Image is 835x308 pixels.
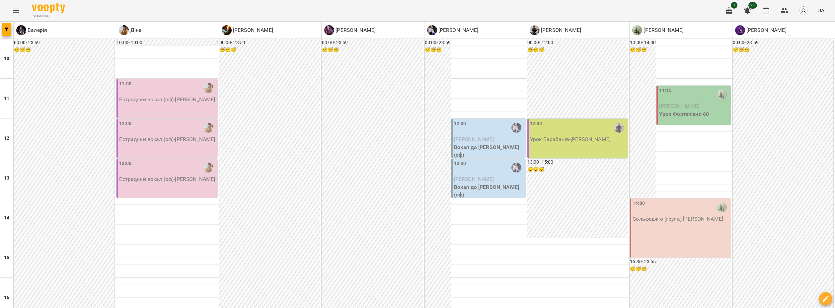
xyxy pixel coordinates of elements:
span: [PERSON_NAME] [454,136,494,142]
img: Ольга [511,123,521,133]
img: П [222,25,232,35]
h6: 00:00 - 23:59 [14,39,114,46]
h6: 14 [4,214,9,222]
label: 13:00 [119,160,131,167]
img: Діна [203,123,213,133]
button: UA [815,4,827,17]
img: Д [119,25,129,35]
h6: 13 [4,175,9,182]
img: Олександра [717,90,727,100]
h6: 😴😴😴 [630,46,656,54]
span: [PERSON_NAME] [659,103,699,109]
p: Вокал до [PERSON_NAME] (оф) [454,143,524,159]
label: 12:00 [454,120,466,127]
label: 13:00 [454,160,466,167]
h6: 16 [4,294,9,301]
button: Menu [8,3,24,19]
h6: 15 [4,254,9,262]
h6: 00:00 - 23:59 [322,39,422,46]
h6: 15:30 - 23:55 [630,258,730,266]
label: 12:00 [530,120,542,127]
p: Естрадний вокал (оф) - [PERSON_NAME] [119,175,216,183]
p: [PERSON_NAME] [540,26,581,34]
h6: 😴😴😴 [527,46,628,54]
a: В Валерія [16,25,47,35]
img: Сергій [614,123,624,133]
p: Валерія [26,26,47,34]
div: Діна [119,25,142,35]
h6: 😴😴😴 [219,46,320,54]
span: [PERSON_NAME] [454,176,494,182]
p: Естрадний вокал (оф) - [PERSON_NAME] [119,96,216,104]
div: Дмитро [324,25,376,35]
img: Voopty Logo [32,3,65,13]
p: [PERSON_NAME] [334,26,376,34]
h6: 😴😴😴 [14,46,114,54]
h6: 😴😴😴 [425,46,451,54]
h6: 00:00 - 23:59 [219,39,320,46]
h6: 10:00 - 14:00 [630,39,656,46]
img: Олександра [717,202,727,212]
h6: 00:00 - 23:59 [425,39,451,46]
img: avatar_s.png [799,6,808,15]
img: Діна [203,83,213,93]
span: 1 [731,2,737,9]
img: Б [735,25,745,35]
label: 14:00 [633,200,645,207]
p: [PERSON_NAME] [745,26,787,34]
img: Д [324,25,334,35]
img: Ольга [511,163,521,173]
a: С [PERSON_NAME] [530,25,581,35]
p: [PERSON_NAME] [642,26,684,34]
p: [PERSON_NAME] [437,26,479,34]
h6: 00:00 - 12:00 [527,39,628,46]
img: Діна [203,163,213,173]
div: Павло [222,25,273,35]
p: [PERSON_NAME] [232,26,273,34]
img: О [427,25,437,35]
a: Б [PERSON_NAME] [735,25,787,35]
a: Д Діна [119,25,142,35]
a: Д [PERSON_NAME] [324,25,376,35]
div: Божена Поліщук [735,25,787,35]
h6: 10:00 - 10:00 [116,39,217,46]
a: О [PERSON_NAME] [427,25,479,35]
p: Урок Барабанів - [PERSON_NAME] [530,135,627,143]
h6: 😴😴😴 [630,266,730,273]
h6: 12 [4,135,9,142]
div: Олександра [632,25,684,35]
span: 27 [748,2,757,9]
p: Сольфеджіо (група) - [PERSON_NAME] [633,215,729,223]
h6: 😴😴😴 [527,166,628,173]
h6: 😴😴😴 [733,46,833,54]
img: С [530,25,540,35]
h6: 11 [4,95,9,102]
h6: 00:00 - 23:59 [733,39,833,46]
h6: 10 [4,55,9,62]
label: 11:00 [119,80,131,88]
p: Діна [129,26,142,34]
h6: 😴😴😴 [322,46,422,54]
p: Урок Фортепіано 60 [659,110,729,118]
div: Валерія [16,25,47,35]
a: О [PERSON_NAME] [632,25,684,35]
h6: 13:00 - 15:00 [527,159,628,166]
p: Вокал до [PERSON_NAME] (оф) [454,183,524,199]
img: В [16,25,26,35]
span: For Business [32,14,65,18]
a: П [PERSON_NAME] [222,25,273,35]
label: 12:00 [119,120,131,127]
img: О [632,25,642,35]
label: 11:15 [659,87,671,94]
span: UA [817,7,824,14]
div: Сергій [530,25,581,35]
p: Естрадний вокал (оф) - [PERSON_NAME] [119,135,216,143]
